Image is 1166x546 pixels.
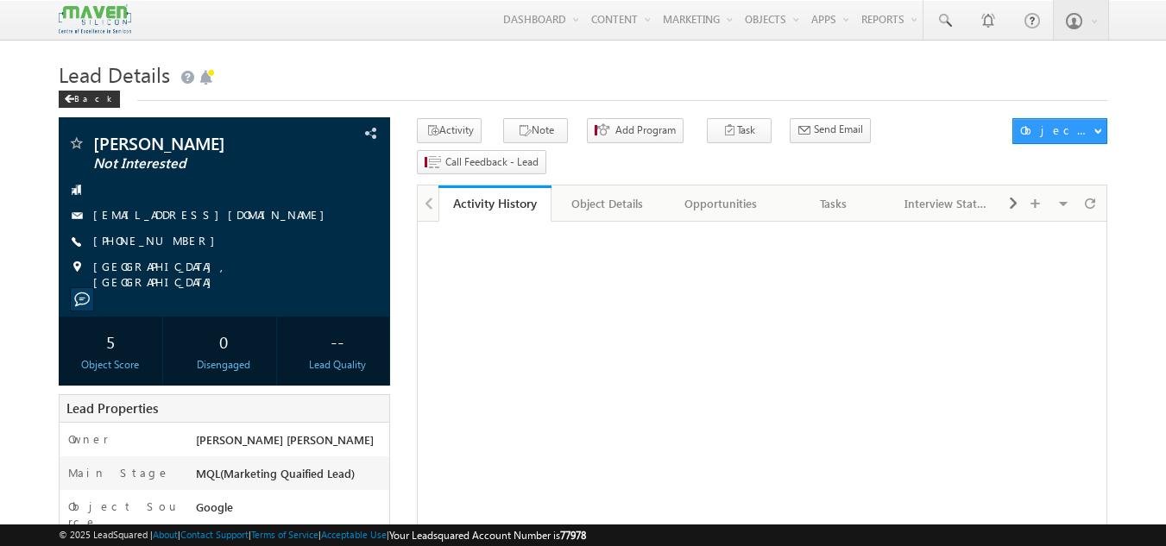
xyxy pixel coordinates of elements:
[615,122,676,138] span: Add Program
[68,431,109,447] label: Owner
[678,193,762,214] div: Opportunities
[59,4,131,35] img: Custom Logo
[565,193,649,214] div: Object Details
[417,118,482,143] button: Activity
[814,122,863,137] span: Send Email
[587,118,684,143] button: Add Program
[665,185,778,222] a: Opportunities
[93,259,361,290] span: [GEOGRAPHIC_DATA], [GEOGRAPHIC_DATA]
[445,154,539,170] span: Call Feedback - Lead
[904,193,988,214] div: Interview Status
[93,233,224,250] span: [PHONE_NUMBER]
[251,529,318,540] a: Terms of Service
[289,357,385,373] div: Lead Quality
[192,465,390,489] div: MQL(Marketing Quaified Lead)
[503,118,568,143] button: Note
[289,325,385,357] div: --
[707,118,772,143] button: Task
[790,118,871,143] button: Send Email
[560,529,586,542] span: 77978
[176,357,272,373] div: Disengaged
[63,357,159,373] div: Object Score
[68,465,170,480] label: Main Stage
[321,529,387,540] a: Acceptable Use
[93,207,333,222] a: [EMAIL_ADDRESS][DOMAIN_NAME]
[891,185,1004,222] a: Interview Status
[93,155,298,173] span: Not Interested
[59,91,120,108] div: Back
[66,399,158,417] span: Lead Properties
[192,499,390,523] div: Google
[176,325,272,357] div: 0
[59,527,586,543] span: © 2025 LeadSquared | | | | |
[451,195,539,211] div: Activity History
[778,185,891,222] a: Tasks
[1020,122,1094,138] div: Object Actions
[438,185,551,222] a: Activity History
[63,325,159,357] div: 5
[1012,118,1107,144] button: Object Actions
[59,90,129,104] a: Back
[389,529,586,542] span: Your Leadsquared Account Number is
[551,185,665,222] a: Object Details
[791,193,875,214] div: Tasks
[180,529,249,540] a: Contact Support
[68,499,180,530] label: Object Source
[59,60,170,88] span: Lead Details
[153,529,178,540] a: About
[93,135,298,152] span: [PERSON_NAME]
[196,432,374,447] span: [PERSON_NAME] [PERSON_NAME]
[417,150,546,175] button: Call Feedback - Lead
